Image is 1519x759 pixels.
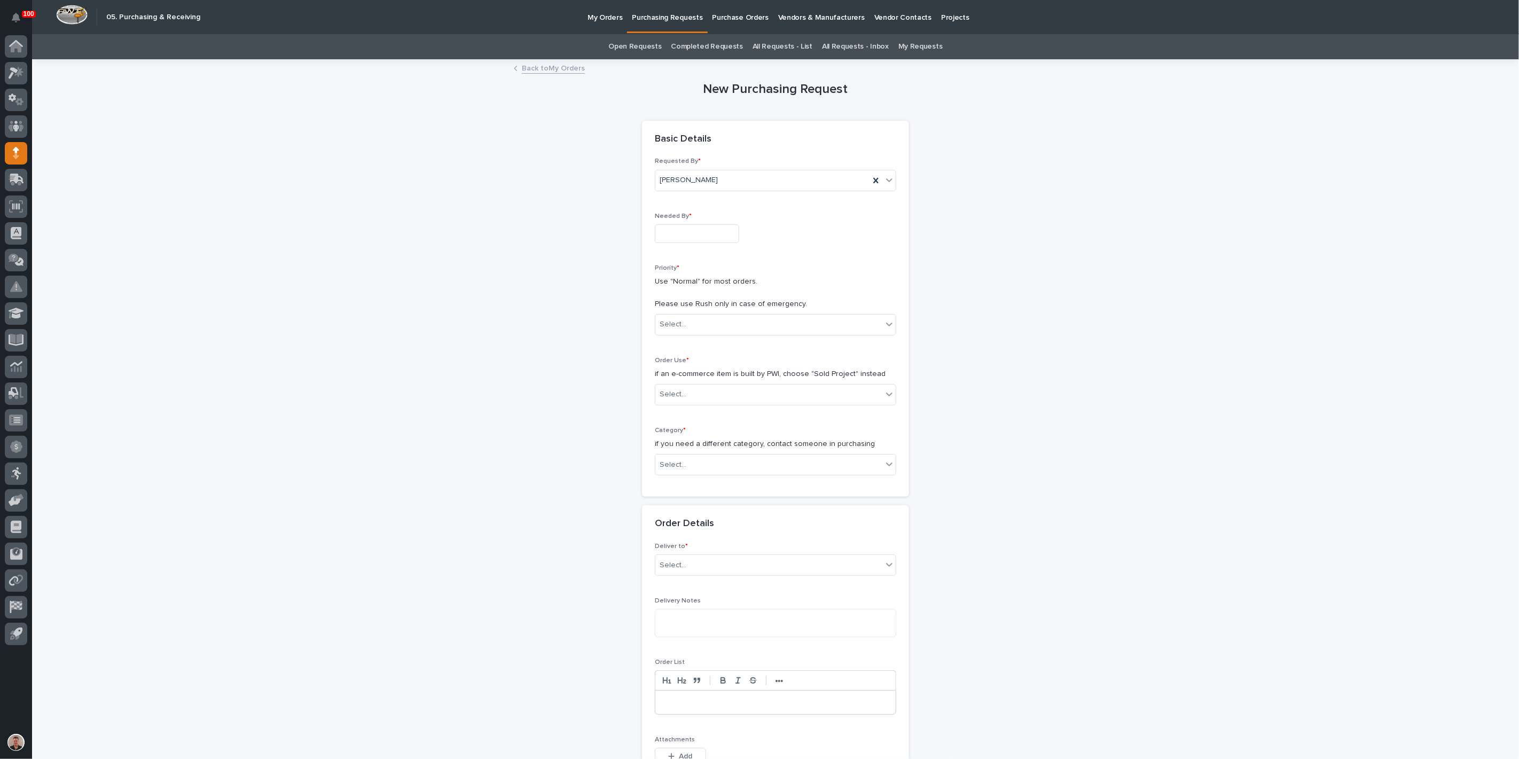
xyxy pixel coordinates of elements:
[655,543,688,550] span: Deliver to
[898,34,943,59] a: My Requests
[522,61,585,74] a: Back toMy Orders
[772,674,787,687] button: •••
[655,158,701,165] span: Requested By
[655,213,692,220] span: Needed By
[660,175,718,186] span: [PERSON_NAME]
[655,134,711,145] h2: Basic Details
[24,10,34,18] p: 100
[5,6,27,29] button: Notifications
[655,265,679,271] span: Priority
[56,5,88,25] img: Workspace Logo
[655,369,896,380] p: if an e-commerce item is built by PWI, choose "Sold Project" instead
[642,82,909,97] h1: New Purchasing Request
[655,518,714,530] h2: Order Details
[5,731,27,754] button: users-avatar
[106,13,200,22] h2: 05. Purchasing & Receiving
[609,34,662,59] a: Open Requests
[776,677,784,685] strong: •••
[655,659,685,666] span: Order List
[660,560,686,571] div: Select...
[822,34,889,59] a: All Requests - Inbox
[660,389,686,400] div: Select...
[660,319,686,330] div: Select...
[655,276,896,309] p: Use "Normal" for most orders. Please use Rush only in case of emergency.
[671,34,743,59] a: Completed Requests
[13,13,27,30] div: Notifications100
[753,34,812,59] a: All Requests - List
[655,737,695,743] span: Attachments
[655,357,689,364] span: Order Use
[660,459,686,471] div: Select...
[655,439,896,450] p: if you need a different category, contact someone in purchasing
[655,427,686,434] span: Category
[655,598,701,604] span: Delivery Notes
